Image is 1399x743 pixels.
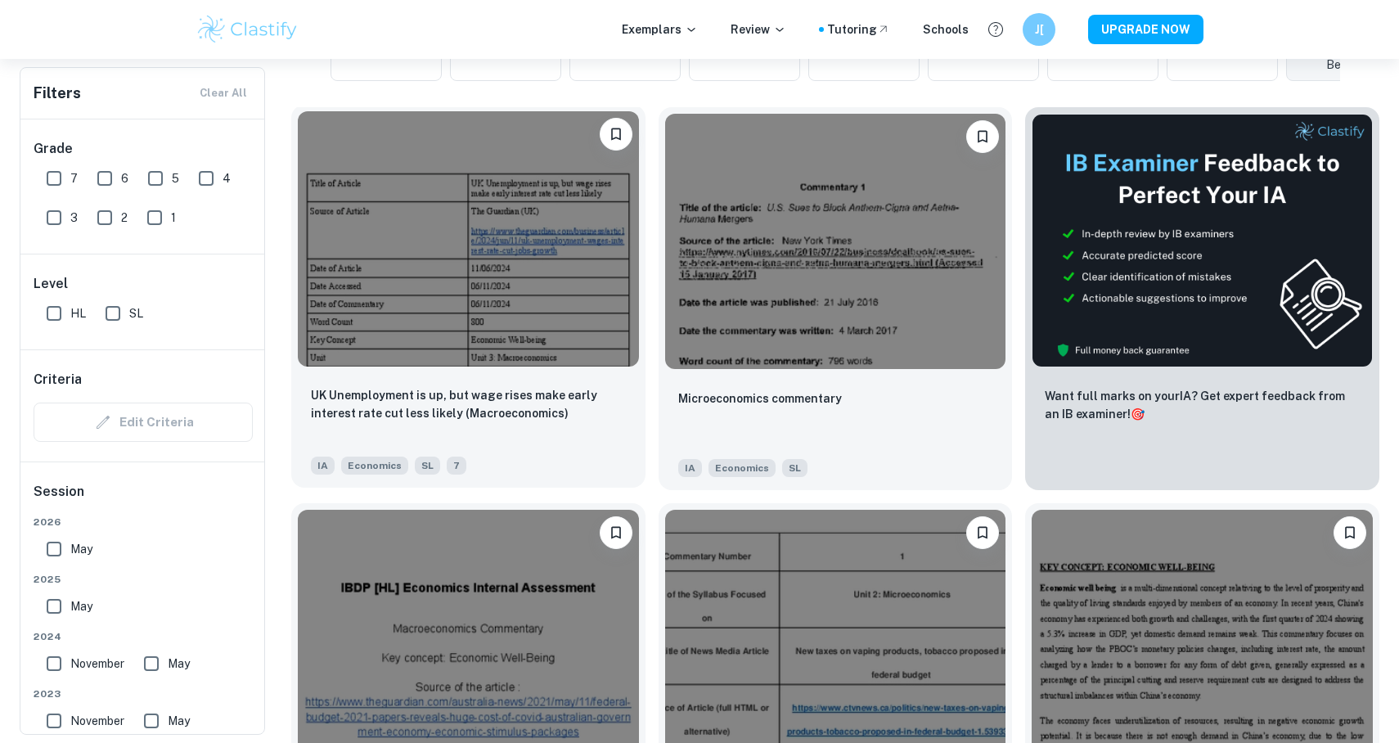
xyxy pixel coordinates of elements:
[1032,114,1373,367] img: Thumbnail
[665,114,1006,369] img: Economics IA example thumbnail: Microeconomics commentary
[678,459,702,477] span: IA
[34,572,253,587] span: 2025
[782,459,807,477] span: SL
[1088,15,1203,44] button: UPGRADE NOW
[34,139,253,159] h6: Grade
[966,516,999,549] button: Bookmark
[121,169,128,187] span: 6
[982,16,1010,43] button: Help and Feedback
[34,403,253,442] div: Criteria filters are unavailable when searching by topic
[34,274,253,294] h6: Level
[600,118,632,151] button: Bookmark
[731,20,786,38] p: Review
[1045,387,1360,423] p: Want full marks on your IA ? Get expert feedback from an IB examiner!
[70,597,92,615] span: May
[34,515,253,529] span: 2026
[168,655,190,673] span: May
[1025,107,1379,490] a: ThumbnailWant full marks on yourIA? Get expert feedback from an IB examiner!
[659,107,1013,490] a: BookmarkMicroeconomics commentary IAEconomicsSL
[1334,516,1366,549] button: Bookmark
[415,457,440,475] span: SL
[34,82,81,105] h6: Filters
[172,169,179,187] span: 5
[70,304,86,322] span: HL
[168,712,190,730] span: May
[34,629,253,644] span: 2024
[600,516,632,549] button: Bookmark
[70,540,92,558] span: May
[622,20,698,38] p: Exemplars
[708,459,776,477] span: Economics
[966,120,999,153] button: Bookmark
[196,13,299,46] img: Clastify logo
[70,655,124,673] span: November
[70,169,78,187] span: 7
[447,457,466,475] span: 7
[678,390,842,408] p: Microeconomics commentary
[311,457,335,475] span: IA
[121,209,128,227] span: 2
[923,20,969,38] a: Schools
[34,482,253,515] h6: Session
[827,20,890,38] a: Tutoring
[223,169,231,187] span: 4
[129,304,143,322] span: SL
[291,107,646,490] a: BookmarkUK Unemployment is up, but wage rises make early interest rate cut less likely (Macroecon...
[341,457,408,475] span: Economics
[70,712,124,730] span: November
[311,386,626,422] p: UK Unemployment is up, but wage rises make early interest rate cut less likely (Macroeconomics)
[1131,408,1145,421] span: 🎯
[298,111,639,367] img: Economics IA example thumbnail: UK Unemployment is up, but wage rises ma
[1023,13,1055,46] button: J[
[34,687,253,701] span: 2023
[70,209,78,227] span: 3
[171,209,176,227] span: 1
[34,370,82,390] h6: Criteria
[1030,20,1049,38] h6: J[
